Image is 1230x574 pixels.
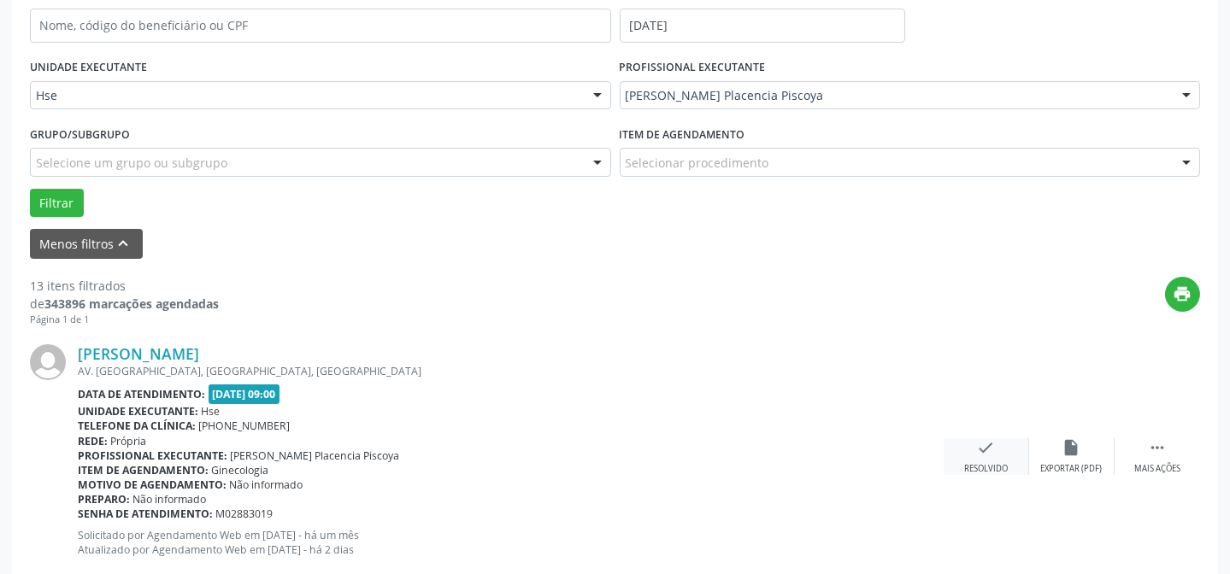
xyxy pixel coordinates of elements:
[36,87,576,104] span: Hse
[78,387,205,401] b: Data de atendimento:
[30,229,143,259] button: Menos filtroskeyboard_arrow_up
[1174,284,1192,303] i: print
[30,277,219,295] div: 13 itens filtrados
[78,448,227,463] b: Profissional executante:
[977,438,996,457] i: check
[30,295,219,313] div: de
[30,344,66,380] img: img
[1148,438,1167,457] i: 
[78,344,199,363] a: [PERSON_NAME]
[212,463,269,477] span: Ginecologia
[216,507,274,521] span: M02883019
[78,419,196,433] b: Telefone da clínica:
[202,404,221,419] span: Hse
[30,9,611,43] input: Nome, código do beneficiário ou CPF
[230,477,303,492] span: Não informado
[78,463,209,477] b: Item de agendamento:
[78,434,108,448] b: Rede:
[78,492,130,507] b: Preparo:
[620,55,766,81] label: PROFISSIONAL EXECUTANTE
[626,87,1166,104] span: [PERSON_NAME] Placencia Piscoya
[44,296,219,312] strong: 343896 marcações agendadas
[30,189,84,218] button: Filtrar
[626,154,769,172] span: Selecionar procedimento
[199,419,291,433] span: [PHONE_NUMBER]
[115,234,133,253] i: keyboard_arrow_up
[30,121,130,148] label: Grupo/Subgrupo
[620,9,906,43] input: Selecione um intervalo
[111,434,147,448] span: Própria
[964,463,1008,475] div: Resolvido
[1041,463,1103,475] div: Exportar (PDF)
[78,507,213,521] b: Senha de atendimento:
[1062,438,1081,457] i: insert_drive_file
[1165,277,1200,312] button: print
[620,121,745,148] label: Item de agendamento
[78,364,944,378] div: AV. [GEOGRAPHIC_DATA], [GEOGRAPHIC_DATA], [GEOGRAPHIC_DATA]
[209,384,280,404] span: [DATE] 09:00
[1134,463,1180,475] div: Mais ações
[78,528,944,557] p: Solicitado por Agendamento Web em [DATE] - há um mês Atualizado por Agendamento Web em [DATE] - h...
[231,448,400,463] span: [PERSON_NAME] Placencia Piscoya
[30,55,147,81] label: UNIDADE EXECUTANTE
[36,154,227,172] span: Selecione um grupo ou subgrupo
[30,313,219,327] div: Página 1 de 1
[133,492,207,507] span: Não informado
[78,477,227,492] b: Motivo de agendamento:
[78,404,198,419] b: Unidade executante:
